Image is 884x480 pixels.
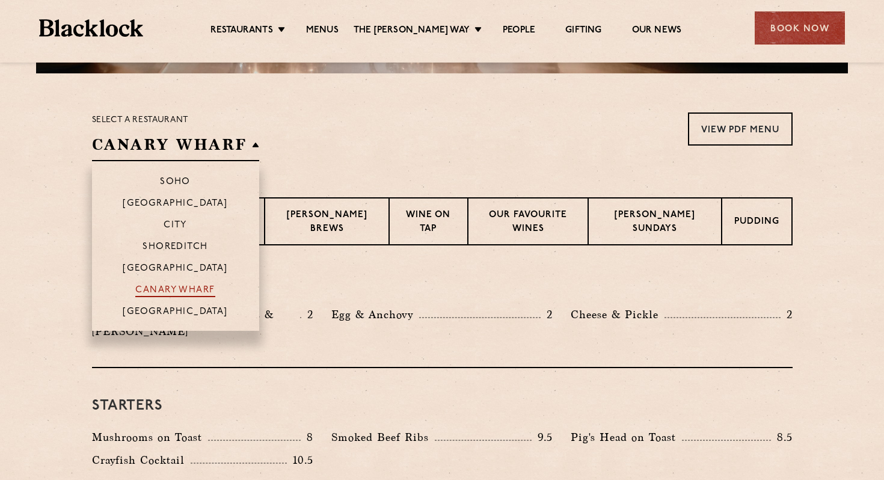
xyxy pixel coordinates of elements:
[301,307,313,322] p: 2
[135,285,215,297] p: Canary Wharf
[210,25,273,38] a: Restaurants
[123,307,228,319] p: [GEOGRAPHIC_DATA]
[632,25,682,38] a: Our News
[755,11,845,45] div: Book Now
[160,177,191,189] p: Soho
[480,209,576,237] p: Our favourite wines
[92,275,793,291] h3: Pre Chop Bites
[143,242,208,254] p: Shoreditch
[734,215,779,230] p: Pudding
[123,198,228,211] p: [GEOGRAPHIC_DATA]
[571,306,665,323] p: Cheese & Pickle
[402,209,455,237] p: Wine on Tap
[92,398,793,414] h3: Starters
[164,220,187,232] p: City
[354,25,470,38] a: The [PERSON_NAME] Way
[287,452,313,468] p: 10.5
[277,209,376,237] p: [PERSON_NAME] Brews
[92,429,208,446] p: Mushrooms on Toast
[565,25,601,38] a: Gifting
[503,25,535,38] a: People
[92,134,259,161] h2: Canary Wharf
[39,19,143,37] img: BL_Textured_Logo-footer-cropped.svg
[571,429,682,446] p: Pig's Head on Toast
[331,306,419,323] p: Egg & Anchovy
[532,429,553,445] p: 9.5
[331,429,435,446] p: Smoked Beef Ribs
[541,307,553,322] p: 2
[92,112,259,128] p: Select a restaurant
[771,429,793,445] p: 8.5
[601,209,709,237] p: [PERSON_NAME] Sundays
[92,452,191,469] p: Crayfish Cocktail
[306,25,339,38] a: Menus
[301,429,313,445] p: 8
[781,307,793,322] p: 2
[123,263,228,275] p: [GEOGRAPHIC_DATA]
[688,112,793,146] a: View PDF Menu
